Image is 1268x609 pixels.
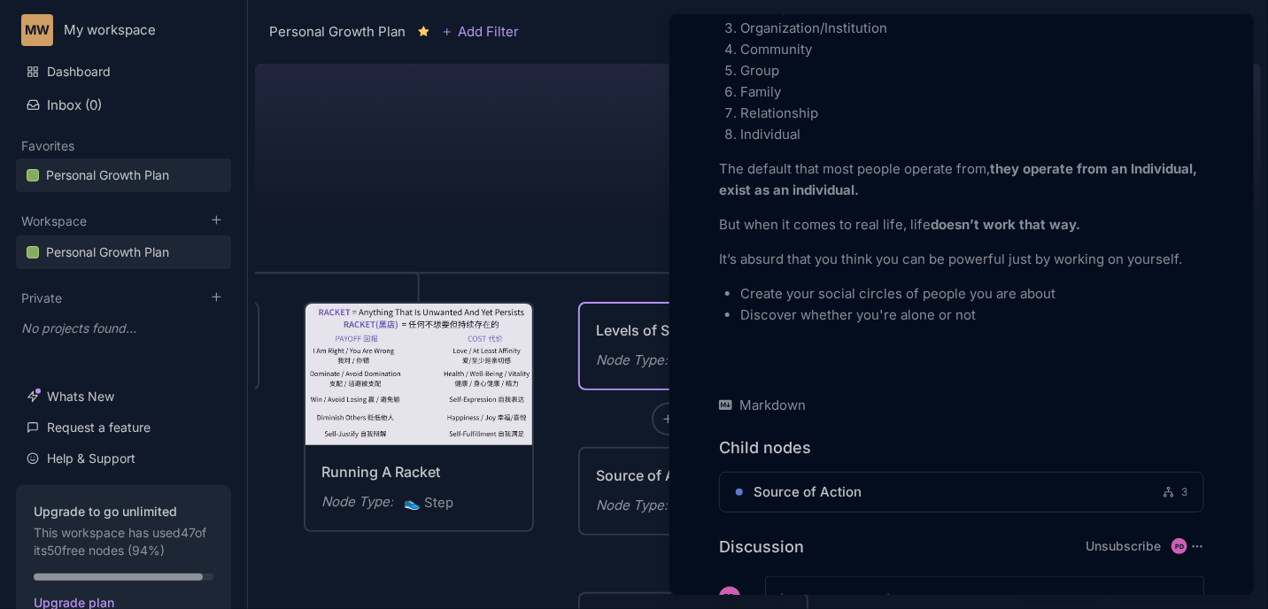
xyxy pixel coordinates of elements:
p: But when it comes to real life, life [719,214,1204,235]
p: Group [740,60,1204,81]
div: PD [719,587,740,608]
div: PD [1171,538,1187,554]
h4: Child nodes [719,437,811,458]
p: Organization/Institution [740,18,1204,39]
button: Unsubscribe [1086,538,1161,554]
p: Create your social circles of people you are about [740,283,1204,304]
h4: Discussion [719,536,804,557]
p: Family [740,81,1204,103]
p: Relationship [740,103,1204,124]
div: 3 [1164,482,1187,503]
p: It’s absurd that you think you can be powerful just by working on yourself. [719,249,1204,270]
span: Source of Action [754,482,862,503]
a: Source of Action 3 [754,482,1187,503]
p: The default that most people operate from, [719,158,1204,201]
p: Community [740,39,1204,60]
p: Individual [740,124,1204,145]
div: Markdown [719,395,1204,416]
strong: they operate from an Individual, exist as an individual. [719,160,1201,198]
strong: doesn’t work that way. [931,216,1080,233]
p: Discover whether you're alone or not [740,304,1204,326]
